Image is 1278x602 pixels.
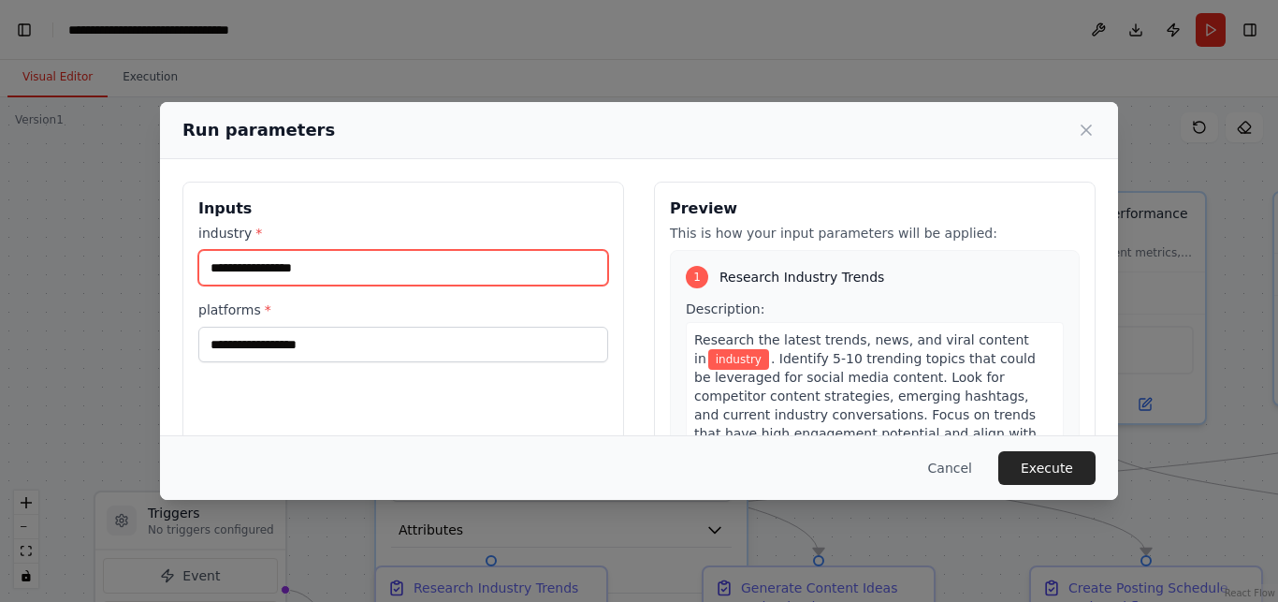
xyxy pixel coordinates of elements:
[719,268,884,286] span: Research Industry Trends
[198,198,608,220] h3: Inputs
[913,451,987,485] button: Cancel
[670,224,1080,242] p: This is how your input parameters will be applied:
[694,351,1037,460] span: . Identify 5-10 trending topics that could be leveraged for social media content. Look for compet...
[198,224,608,242] label: industry
[686,301,764,316] span: Description:
[670,198,1080,220] h3: Preview
[694,332,1029,366] span: Research the latest trends, news, and viral content in
[686,266,708,288] div: 1
[998,451,1096,485] button: Execute
[182,117,335,143] h2: Run parameters
[198,301,608,319] label: platforms
[708,349,769,370] span: Variable: industry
